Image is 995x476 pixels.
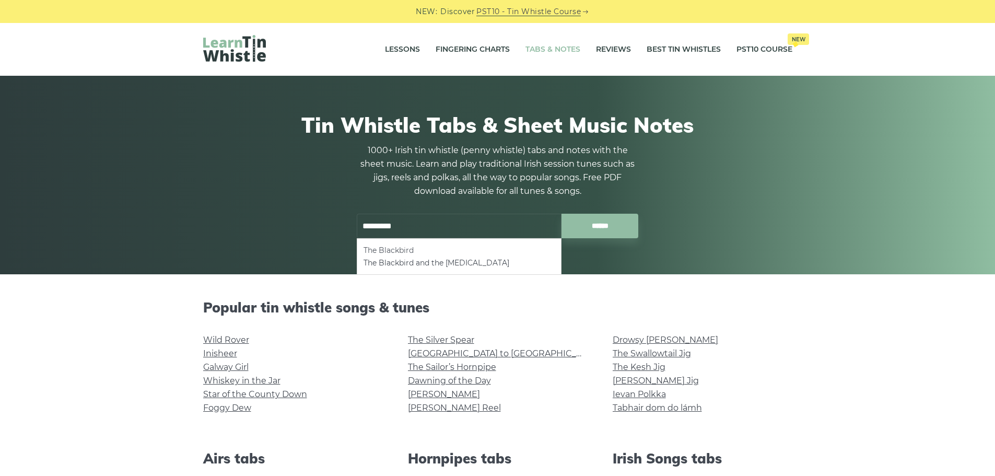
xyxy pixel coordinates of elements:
[203,35,266,62] img: LearnTinWhistle.com
[364,257,555,269] li: The Blackbird and the [MEDICAL_DATA]
[525,37,580,63] a: Tabs & Notes
[408,389,480,399] a: [PERSON_NAME]
[408,376,491,386] a: Dawning of the Day
[385,37,420,63] a: Lessons
[203,335,249,345] a: Wild Rover
[203,299,792,316] h2: Popular tin whistle songs & tunes
[788,33,809,45] span: New
[613,349,691,358] a: The Swallowtail Jig
[203,403,251,413] a: Foggy Dew
[357,144,639,198] p: 1000+ Irish tin whistle (penny whistle) tabs and notes with the sheet music. Learn and play tradi...
[203,112,792,137] h1: Tin Whistle Tabs & Sheet Music Notes
[203,376,280,386] a: Whiskey in the Jar
[408,450,588,467] h2: Hornpipes tabs
[203,362,249,372] a: Galway Girl
[408,349,601,358] a: [GEOGRAPHIC_DATA] to [GEOGRAPHIC_DATA]
[736,37,792,63] a: PST10 CourseNew
[408,362,496,372] a: The Sailor’s Hornpipe
[408,335,474,345] a: The Silver Spear
[436,37,510,63] a: Fingering Charts
[408,403,501,413] a: [PERSON_NAME] Reel
[613,362,665,372] a: The Kesh Jig
[203,450,383,467] h2: Airs tabs
[203,349,237,358] a: Inisheer
[613,403,702,413] a: Tabhair dom do lámh
[613,335,718,345] a: Drowsy [PERSON_NAME]
[613,450,792,467] h2: Irish Songs tabs
[596,37,631,63] a: Reviews
[613,389,666,399] a: Ievan Polkka
[364,244,555,257] li: The Blackbird
[647,37,721,63] a: Best Tin Whistles
[203,389,307,399] a: Star of the County Down
[613,376,699,386] a: [PERSON_NAME] Jig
